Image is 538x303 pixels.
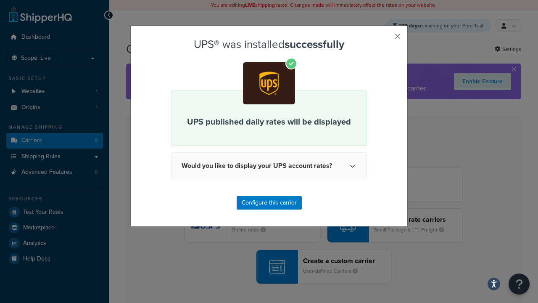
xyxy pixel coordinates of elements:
[182,115,356,128] p: UPS published daily rates will be displayed
[237,196,302,210] button: Configure this carrier
[285,58,297,69] i: Check mark
[171,38,367,50] h2: UPS® was installed
[285,36,344,52] strong: successfully
[243,62,295,104] img: app-ups.png
[171,152,367,179] button: Would you like to display your UPS account rates?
